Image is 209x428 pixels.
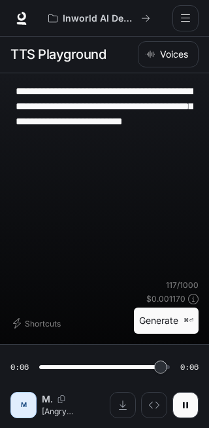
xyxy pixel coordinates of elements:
button: Copy Voice ID [52,395,71,403]
span: 0:06 [10,361,29,374]
p: [Angry] Because You Are a fucking asshole. You better shut the fuck yo and think about what you d... [42,406,73,417]
button: open drawer [172,5,199,31]
p: Mark [42,393,52,406]
button: Shortcuts [10,313,66,334]
button: Voices [138,41,199,67]
h1: TTS Playground [10,41,106,67]
button: All workspaces [42,5,156,31]
span: 0:06 [180,361,199,374]
button: Download audio [110,392,136,418]
button: Inspect [141,392,167,418]
p: Inworld AI Demos [63,13,136,24]
p: ⌘⏎ [184,317,193,325]
div: M [13,395,34,416]
button: Generate⌘⏎ [134,308,199,334]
